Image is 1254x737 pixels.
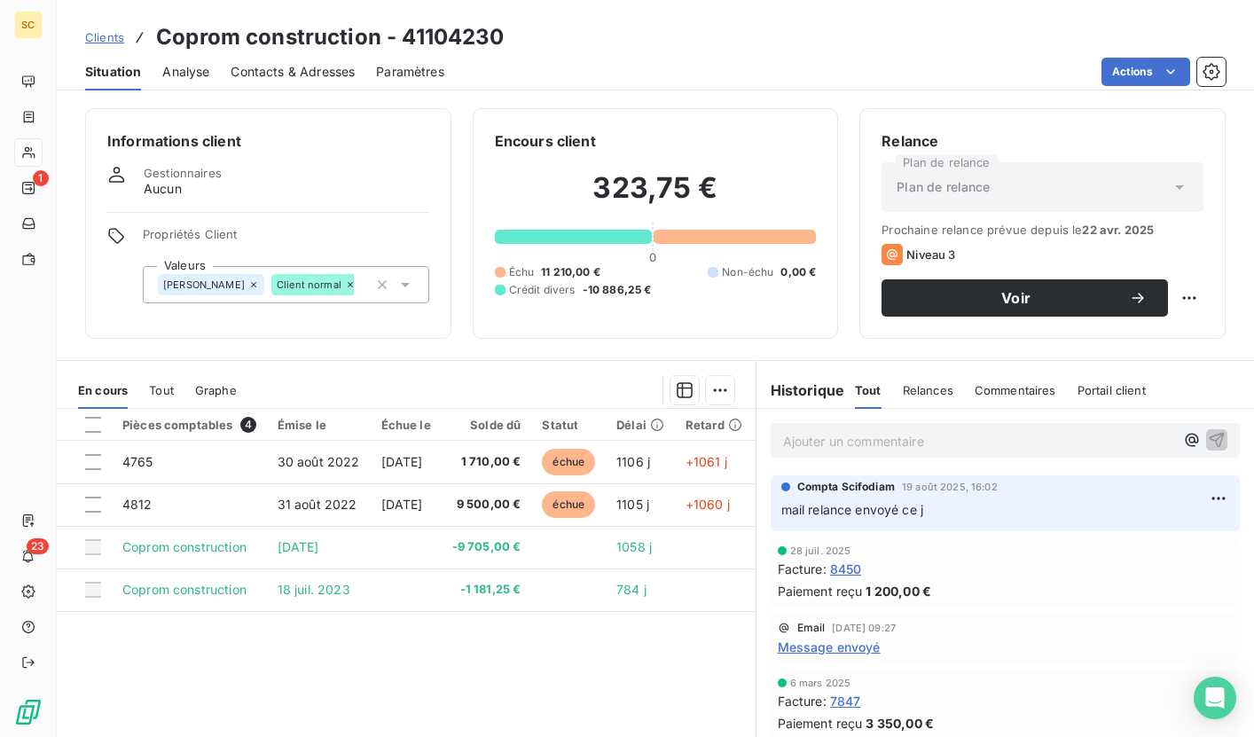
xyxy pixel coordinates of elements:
a: Clients [85,28,124,46]
span: 4 [240,417,256,433]
div: Retard [686,418,742,432]
span: mail relance envoyé ce j [781,502,924,517]
h6: Relance [882,130,1203,152]
span: En cours [78,383,128,397]
span: [DATE] [278,539,319,554]
span: 1 710,00 € [452,453,521,471]
div: Échue le [381,418,431,432]
span: -1 181,25 € [452,581,521,599]
span: 31 août 2022 [278,497,357,512]
span: Client normal [277,279,341,290]
span: 28 juil. 2025 [790,545,851,556]
span: Tout [149,383,174,397]
h6: Encours client [495,130,596,152]
div: SC [14,11,43,39]
span: Contacts & Adresses [231,63,355,81]
h2: 323,75 € [495,170,817,223]
span: 19 août 2025, 16:02 [902,482,998,492]
span: 4812 [122,497,153,512]
span: Situation [85,63,141,81]
span: Analyse [162,63,209,81]
span: Commentaires [975,383,1056,397]
span: Message envoyé [778,638,881,656]
span: [PERSON_NAME] [163,279,245,290]
span: Clients [85,30,124,44]
span: 1105 j [616,497,649,512]
span: Paiement reçu [778,714,863,733]
span: Coprom construction [122,539,247,554]
span: Propriétés Client [143,227,429,252]
span: 1058 j [616,539,652,554]
button: Voir [882,279,1168,317]
div: Pièces comptables [122,417,256,433]
span: 0,00 € [780,264,816,280]
span: Facture : [778,560,827,578]
span: Aucun [144,180,182,198]
span: 8450 [830,560,862,578]
span: Voir [903,291,1129,305]
div: Émise le [278,418,360,432]
span: [DATE] [381,497,423,512]
span: Portail client [1078,383,1146,397]
span: [DATE] [381,454,423,469]
span: Non-échu [722,264,773,280]
span: Relances [903,383,953,397]
div: Délai [616,418,664,432]
span: 1 [33,170,49,186]
div: Solde dû [452,418,521,432]
span: 7847 [830,692,861,710]
span: 30 août 2022 [278,454,360,469]
span: 11 210,00 € [541,264,600,280]
span: Coprom construction [122,582,247,597]
span: Email [797,623,826,633]
span: Niveau 3 [906,247,955,262]
span: échue [542,491,595,518]
span: Crédit divers [509,282,576,298]
span: Paramètres [376,63,444,81]
span: 4765 [122,454,153,469]
h6: Informations client [107,130,429,152]
span: 1106 j [616,454,650,469]
img: Logo LeanPay [14,698,43,726]
span: 1 200,00 € [866,582,931,600]
span: 0 [649,250,656,264]
span: 3 350,00 € [866,714,934,733]
span: +1061 j [686,454,727,469]
span: [DATE] 09:27 [832,623,896,633]
span: -9 705,00 € [452,538,521,556]
span: 18 juil. 2023 [278,582,350,597]
span: Facture : [778,692,827,710]
input: Ajouter une valeur [354,277,368,293]
span: 9 500,00 € [452,496,521,514]
span: Prochaine relance prévue depuis le [882,223,1203,237]
span: 22 avr. 2025 [1082,223,1154,237]
span: Tout [855,383,882,397]
div: Statut [542,418,595,432]
span: -10 886,25 € [583,282,652,298]
h3: Coprom construction - 41104230 [156,21,505,53]
span: 784 j [616,582,647,597]
span: +1060 j [686,497,730,512]
span: Gestionnaires [144,166,222,180]
button: Actions [1101,58,1190,86]
span: Compta Scifodiam [797,479,895,495]
span: Paiement reçu [778,582,863,600]
span: 23 [27,538,49,554]
h6: Historique [756,380,845,401]
span: 6 mars 2025 [790,678,851,688]
span: Échu [509,264,535,280]
span: Plan de relance [897,178,990,196]
div: Open Intercom Messenger [1194,677,1236,719]
span: Graphe [195,383,237,397]
span: échue [542,449,595,475]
